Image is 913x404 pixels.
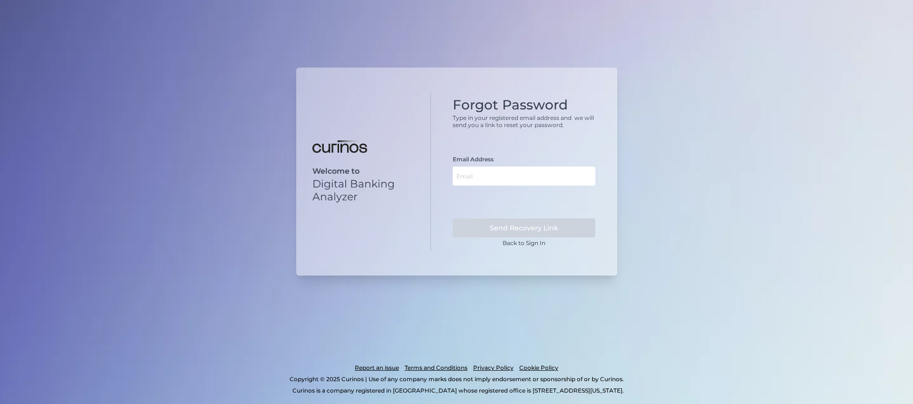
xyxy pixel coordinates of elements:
p: Digital Banking Analyzer [312,177,415,203]
input: Email [453,167,595,186]
p: Curinos is a company registered in [GEOGRAPHIC_DATA] whose registered office is [STREET_ADDRESS][... [49,385,866,396]
a: Privacy Policy [473,362,514,374]
h1: Forgot Password [453,97,595,113]
a: Terms and Conditions [405,362,467,374]
p: Welcome to [312,167,415,176]
a: Back to Sign In [503,239,545,246]
button: Send Recovery Link [453,218,595,237]
p: Copyright © 2025 Curinos | Use of any company marks does not imply endorsement or sponsorship of ... [47,374,866,385]
label: Email Address [453,156,494,163]
img: Digital Banking Analyzer [312,140,367,153]
a: Cookie Policy [519,362,558,374]
a: Report an issue [355,362,399,374]
p: Type in your registered email address and we will send you a link to reset your password. [453,114,595,128]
